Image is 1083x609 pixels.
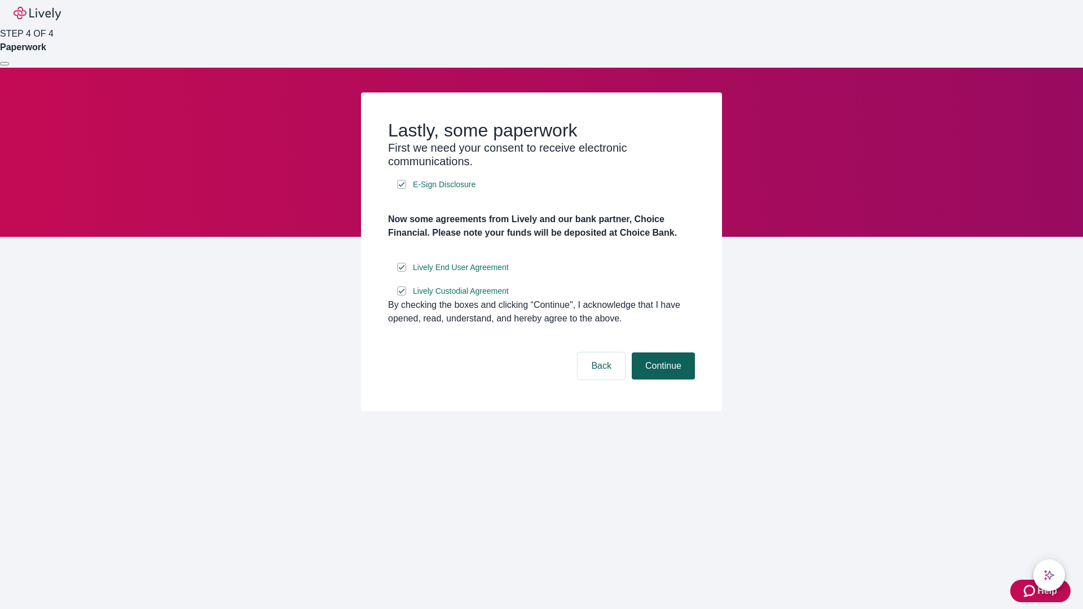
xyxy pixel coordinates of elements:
[413,285,509,297] span: Lively Custodial Agreement
[388,213,695,240] h4: Now some agreements from Lively and our bank partner, Choice Financial. Please note your funds wi...
[413,262,509,273] span: Lively End User Agreement
[1010,580,1071,602] button: Zendesk support iconHelp
[578,352,625,379] button: Back
[1044,570,1055,581] svg: Lively AI Assistant
[388,298,695,325] div: By checking the boxes and clicking “Continue", I acknowledge that I have opened, read, understand...
[411,178,478,192] a: e-sign disclosure document
[388,120,695,141] h2: Lastly, some paperwork
[632,352,695,379] button: Continue
[1033,559,1065,591] button: chat
[14,7,61,20] img: Lively
[413,179,476,191] span: E-Sign Disclosure
[1024,584,1037,598] svg: Zendesk support icon
[388,141,695,168] h3: First we need your consent to receive electronic communications.
[411,284,511,298] a: e-sign disclosure document
[1037,584,1057,598] span: Help
[411,261,511,275] a: e-sign disclosure document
